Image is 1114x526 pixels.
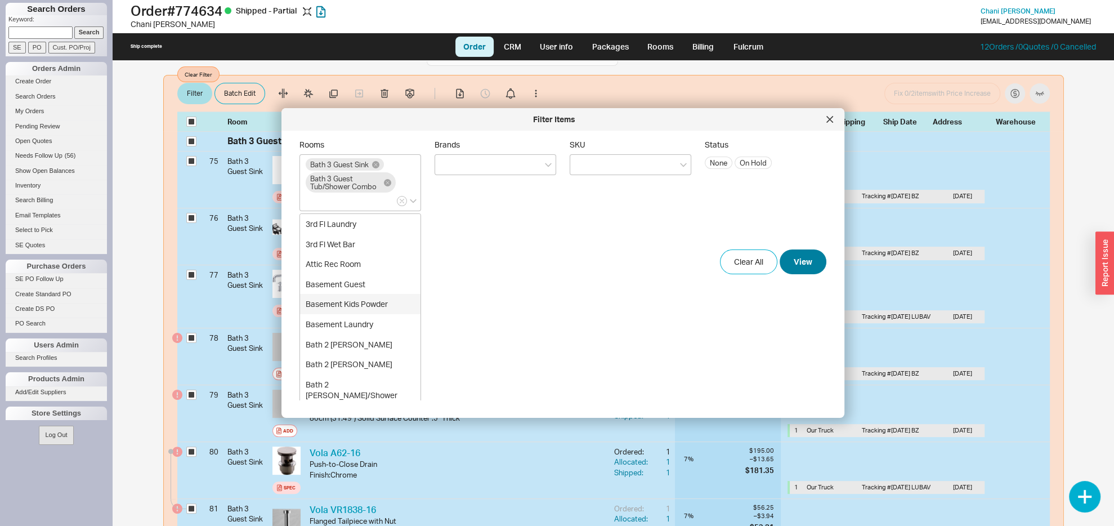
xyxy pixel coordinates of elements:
[300,314,420,335] div: Basement Laundry
[6,209,107,221] a: Email Templates
[310,447,360,458] a: Vola A62-16
[397,196,407,206] button: Rooms
[300,214,420,234] div: 3rd Fl Laundry
[6,288,107,300] a: Create Standard PO
[272,333,301,361] img: no_photo
[131,3,560,19] h1: Order # 774634
[6,224,107,236] a: Select to Pick
[15,123,60,130] span: Pending Review
[6,303,107,315] a: Create DS PO
[204,265,218,284] div: 77
[650,457,670,467] div: 1
[441,158,449,171] input: Brands
[894,87,991,100] span: Fix 0/ 2 item s with Price Increase
[862,249,919,257] span: Tracking # [DATE] BZ
[807,426,834,434] span: Our Truck
[227,328,268,358] div: Bath 3 Guest Sink
[862,313,930,320] span: Tracking # [DATE] LUBAV
[204,499,218,518] div: 81
[6,105,107,117] a: My Orders
[650,467,670,478] div: 1
[725,37,771,57] a: Fulcrum
[684,455,743,463] div: 7 %
[981,17,1091,25] div: [EMAIL_ADDRESS][DOMAIN_NAME]
[300,335,420,355] div: Bath 2 [PERSON_NAME]
[236,6,298,15] span: Shipped - Partial
[614,457,670,467] button: Allocated:1
[6,180,107,191] a: Inventory
[6,386,107,398] a: Add/Edit Suppliers
[496,37,529,57] a: CRM
[272,305,301,317] a: Spec
[227,442,268,471] div: Bath 3 Guest Sink
[15,152,62,159] span: Needs Follow Up
[614,467,650,478] div: Shipped:
[980,42,1096,51] a: 12Orders /0Quotes /0 Cancelled
[272,447,301,475] img: 240967
[300,354,420,375] div: Bath 2 [PERSON_NAME]
[862,192,919,200] span: Tracking # [DATE] BZ
[177,83,212,104] button: Filter
[204,385,218,404] div: 79
[435,140,460,149] span: Brands
[272,390,301,418] img: no_photo
[204,442,218,461] div: 80
[780,249,826,274] button: View
[614,457,650,467] div: Allocated:
[862,426,919,434] span: Tracking # [DATE] BZ
[310,161,369,168] span: Bath 3 Guest Sink
[204,151,218,171] div: 75
[6,165,107,177] a: Show Open Balances
[6,75,107,87] a: Create Order
[299,140,324,149] span: Rooms
[272,248,301,260] a: Spec
[177,66,220,82] button: Clear Filter
[300,294,420,314] div: Basement Kids Powder
[953,483,980,492] div: [DATE]
[8,15,107,26] p: Keyword:
[6,338,107,352] div: Users Admin
[953,426,980,435] div: [DATE]
[272,156,301,184] img: InLine_MLC48IKSS3D_srxude
[300,234,420,255] div: 3rd Fl Wet Bar
[227,135,302,147] div: Bath 3 Guest Sink
[39,426,73,444] button: Log Out
[8,42,26,54] input: SE
[614,503,650,514] div: Ordered:
[650,514,670,524] div: 1
[455,37,494,57] a: Order
[705,140,826,150] span: Status
[614,514,670,524] button: Allocated:1
[185,70,212,79] span: Clear Filter
[996,117,1041,127] div: Warehouse
[187,87,203,100] span: Filter
[734,255,763,269] span: Clear All
[531,37,581,57] a: User info
[227,208,268,238] div: Bath 3 Guest Sink
[614,467,670,478] button: Shipped:1
[639,37,681,57] a: Rooms
[272,213,301,241] img: 249853
[204,328,218,347] div: 78
[745,447,774,455] div: $195.00
[6,135,107,147] a: Open Quotes
[614,447,650,457] div: Ordered:
[300,254,420,274] div: Attic Rec Room
[310,470,605,480] div: Finish : Chrome
[6,239,107,251] a: SE Quotes
[953,249,980,257] div: [DATE]
[6,372,107,386] div: Products Admin
[204,208,218,228] div: 76
[6,407,107,420] div: Store Settings
[131,19,560,30] div: Chani [PERSON_NAME]
[214,83,265,104] button: Batch Edit
[310,459,605,469] div: Push-to-Close Drain
[6,352,107,364] a: Search Profiles
[28,42,46,54] input: PO
[584,37,637,57] a: Packages
[650,447,670,457] div: 1
[306,194,314,207] input: Rooms
[272,425,297,437] button: Add
[300,375,420,405] div: Bath 2 [PERSON_NAME]/Shower
[131,43,162,50] div: Ship complete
